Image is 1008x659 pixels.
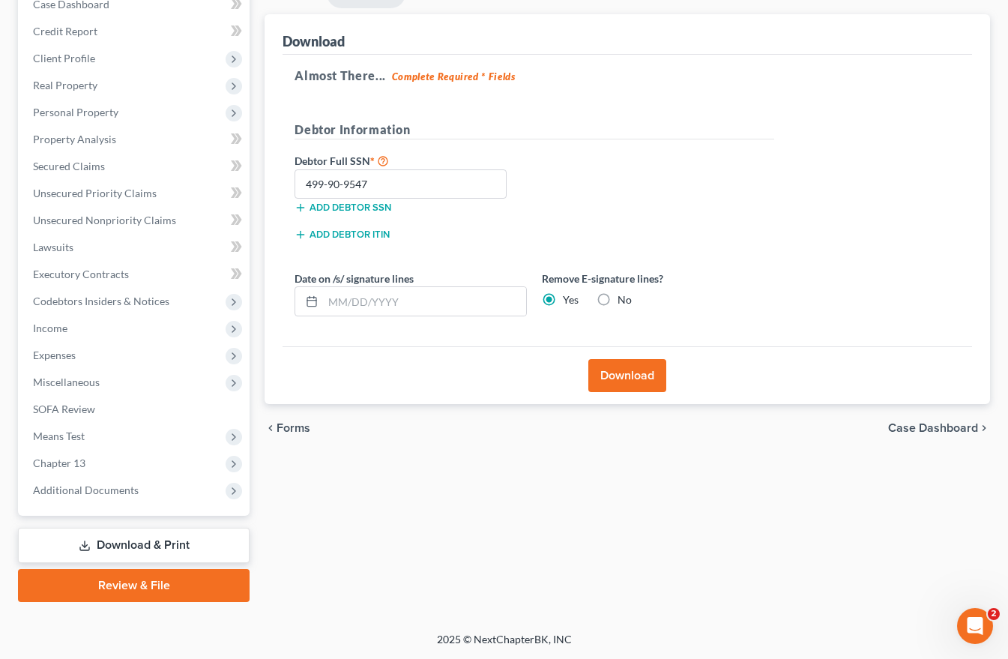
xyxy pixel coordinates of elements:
[295,229,390,241] button: Add debtor ITIN
[77,632,932,659] div: 2025 © NextChapterBK, INC
[33,484,139,496] span: Additional Documents
[21,126,250,153] a: Property Analysis
[988,608,1000,620] span: 2
[33,214,176,226] span: Unsecured Nonpriority Claims
[392,70,516,82] strong: Complete Required * Fields
[21,261,250,288] a: Executory Contracts
[33,133,116,145] span: Property Analysis
[295,202,391,214] button: Add debtor SSN
[563,292,579,307] label: Yes
[33,25,97,37] span: Credit Report
[21,18,250,45] a: Credit Report
[618,292,632,307] label: No
[33,295,169,307] span: Codebtors Insiders & Notices
[277,422,310,434] span: Forms
[283,32,345,50] div: Download
[295,121,774,139] h5: Debtor Information
[33,430,85,442] span: Means Test
[33,376,100,388] span: Miscellaneous
[21,207,250,234] a: Unsecured Nonpriority Claims
[588,359,666,392] button: Download
[33,160,105,172] span: Secured Claims
[888,422,978,434] span: Case Dashboard
[33,322,67,334] span: Income
[33,349,76,361] span: Expenses
[265,422,277,434] i: chevron_left
[21,153,250,180] a: Secured Claims
[295,169,507,199] input: XXX-XX-XXXX
[957,608,993,644] iframe: Intercom live chat
[33,403,95,415] span: SOFA Review
[33,268,129,280] span: Executory Contracts
[33,187,157,199] span: Unsecured Priority Claims
[21,396,250,423] a: SOFA Review
[33,106,118,118] span: Personal Property
[295,67,960,85] h5: Almost There...
[33,457,85,469] span: Chapter 13
[888,422,990,434] a: Case Dashboard chevron_right
[542,271,774,286] label: Remove E-signature lines?
[18,569,250,602] a: Review & File
[287,151,534,169] label: Debtor Full SSN
[18,528,250,563] a: Download & Print
[33,241,73,253] span: Lawsuits
[323,287,526,316] input: MM/DD/YYYY
[21,180,250,207] a: Unsecured Priority Claims
[33,79,97,91] span: Real Property
[295,271,414,286] label: Date on /s/ signature lines
[265,422,331,434] button: chevron_left Forms
[33,52,95,64] span: Client Profile
[21,234,250,261] a: Lawsuits
[978,422,990,434] i: chevron_right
